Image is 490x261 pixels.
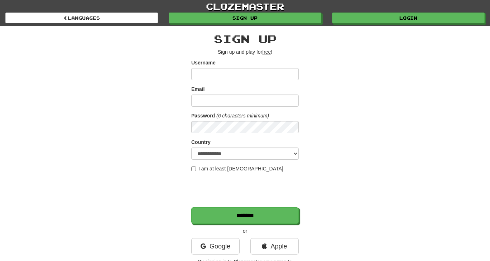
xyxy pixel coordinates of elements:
[191,238,240,255] a: Google
[191,59,216,66] label: Username
[191,165,283,172] label: I am at least [DEMOGRAPHIC_DATA]
[191,112,215,119] label: Password
[191,166,196,171] input: I am at least [DEMOGRAPHIC_DATA]
[191,176,300,204] iframe: reCAPTCHA
[332,13,485,23] a: Login
[216,113,269,119] em: (6 characters minimum)
[191,48,299,55] p: Sign up and play for !
[262,49,271,55] u: free
[191,227,299,235] p: or
[169,13,321,23] a: Sign up
[191,86,205,93] label: Email
[250,238,299,255] a: Apple
[191,33,299,45] h2: Sign up
[191,139,211,146] label: Country
[5,13,158,23] a: Languages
